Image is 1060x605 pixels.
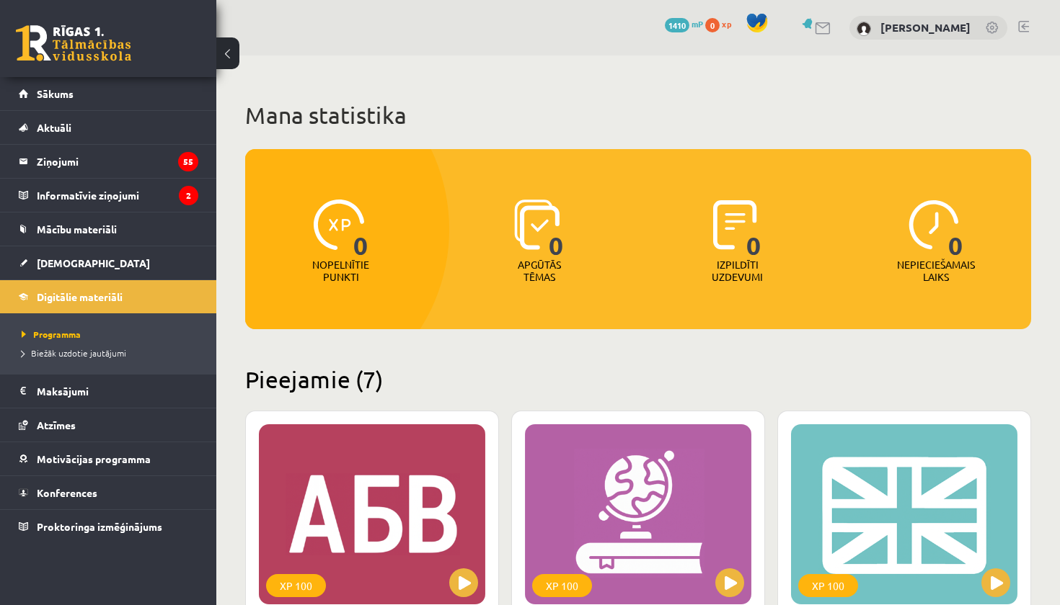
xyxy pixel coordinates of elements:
[798,574,858,597] div: XP 100
[245,365,1031,393] h2: Pieejamie (7)
[19,510,198,543] a: Proktoringa izmēģinājums
[746,200,761,259] span: 0
[880,20,971,35] a: [PERSON_NAME]
[37,520,162,533] span: Proktoringa izmēģinājums
[857,22,871,36] img: Viktorija Vargušenko
[178,152,198,171] i: 55
[511,259,567,283] p: Apgūtās tēmas
[37,179,198,212] legend: Informatīvie ziņojumi
[37,87,74,100] span: Sākums
[37,145,198,178] legend: Ziņojumi
[37,375,198,408] legend: Maksājumi
[19,212,198,246] a: Mācību materiāli
[19,111,198,144] a: Aktuāli
[19,77,198,110] a: Sākums
[19,246,198,279] a: [DEMOGRAPHIC_DATA]
[19,280,198,313] a: Digitālie materiāli
[532,574,592,597] div: XP 100
[37,256,150,269] span: [DEMOGRAPHIC_DATA]
[16,25,131,61] a: Rīgas 1. Tālmācības vidusskola
[22,347,126,359] span: Biežāk uzdotie jautājumi
[705,18,738,30] a: 0 xp
[722,18,731,30] span: xp
[710,259,766,283] p: Izpildīti uzdevumi
[665,18,703,30] a: 1410 mP
[179,186,198,205] i: 2
[948,200,963,259] span: 0
[22,346,202,359] a: Biežāk uzdotie jautājumi
[19,375,198,408] a: Maksājumi
[19,145,198,178] a: Ziņojumi55
[19,442,198,475] a: Motivācijas programma
[245,101,1031,130] h1: Mana statistika
[22,328,202,341] a: Programma
[713,200,758,250] img: icon-completed-tasks-ad58ae20a441b2904462921112bc710f1caf180af7a3daa7317a5a94f2d26646.svg
[19,179,198,212] a: Informatīvie ziņojumi2
[19,476,198,509] a: Konferences
[514,200,560,250] img: icon-learned-topics-4a711ccc23c960034f471b6e78daf4a3bad4a20eaf4de84257b87e66633f6470.svg
[692,18,703,30] span: mP
[314,200,364,250] img: icon-xp-0682a9bc20223a9ccc6f5883a126b849a74cddfe5390d2b41b4391c66f2066e7.svg
[37,452,151,465] span: Motivācijas programma
[37,121,71,134] span: Aktuāli
[22,328,81,340] span: Programma
[37,290,123,303] span: Digitālie materiāli
[665,18,689,32] span: 1410
[353,200,368,259] span: 0
[909,200,959,250] img: icon-clock-7be60019b62300814b6bd22b8e044499b485619524d84068768e800edab66f18.svg
[37,223,117,236] span: Mācību materiāli
[549,200,564,259] span: 0
[705,18,720,32] span: 0
[266,574,326,597] div: XP 100
[897,259,975,283] p: Nepieciešamais laiks
[19,408,198,442] a: Atzīmes
[312,259,369,283] p: Nopelnītie punkti
[37,486,97,499] span: Konferences
[37,418,76,431] span: Atzīmes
